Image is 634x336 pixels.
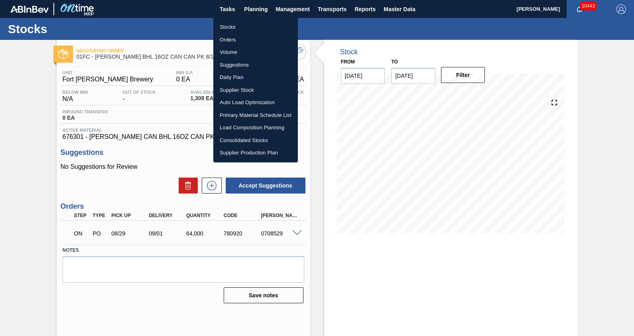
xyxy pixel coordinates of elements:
a: Volume [213,46,298,59]
a: Suggestions [213,59,298,71]
a: Daily Plan [213,71,298,84]
a: Supplier Production Plan [213,146,298,159]
a: Auto Load Optimization [213,96,298,109]
a: Orders [213,34,298,46]
a: Consolidated Stocks [213,134,298,147]
a: Primary Material Schedule List [213,109,298,122]
a: Supplier Stock [213,84,298,97]
a: Load Composition Planning [213,121,298,134]
a: Stocks [213,21,298,34]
